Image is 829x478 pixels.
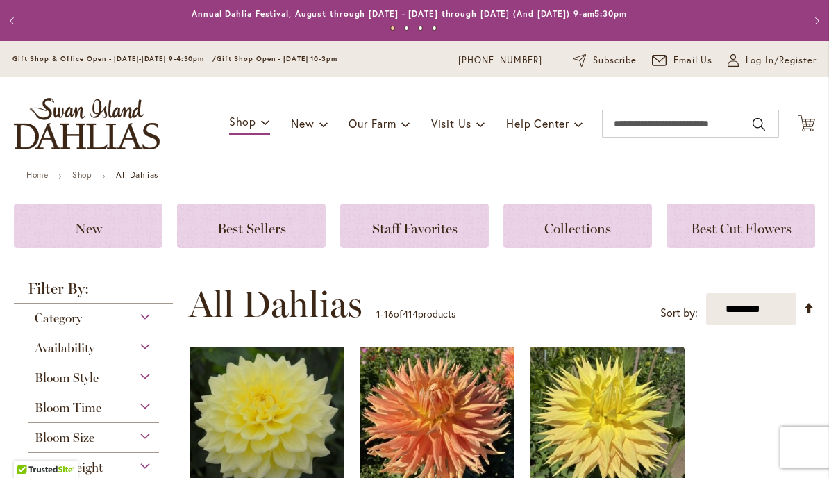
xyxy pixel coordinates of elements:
a: [PHONE_NUMBER] [458,53,542,67]
span: Best Sellers [217,220,286,237]
button: 2 of 4 [404,26,409,31]
button: 4 of 4 [432,26,437,31]
a: Shop [72,170,92,180]
iframe: Launch Accessibility Center [10,429,49,468]
a: Collections [503,204,652,248]
a: Best Sellers [177,204,326,248]
strong: Filter By: [14,281,173,304]
label: Sort by: [660,300,698,326]
span: Email Us [673,53,713,67]
span: Staff Favorites [372,220,458,237]
strong: All Dahlias [116,170,158,180]
a: store logo [14,98,160,149]
span: Gift Shop Open - [DATE] 10-3pm [217,54,337,63]
span: 16 [384,307,394,320]
a: Annual Dahlia Festival, August through [DATE] - [DATE] through [DATE] (And [DATE]) 9-am5:30pm [192,8,627,19]
span: New [291,116,314,131]
a: Staff Favorites [340,204,489,248]
span: Collections [544,220,611,237]
span: Category [35,311,82,326]
span: Help Center [506,116,569,131]
span: All Dahlias [189,283,362,325]
span: Bloom Style [35,370,99,386]
span: Our Farm [349,116,396,131]
span: Gift Shop & Office Open - [DATE]-[DATE] 9-4:30pm / [12,54,217,63]
span: 414 [403,307,418,320]
span: 1 [376,307,380,320]
span: New [75,220,102,237]
a: Log In/Register [728,53,817,67]
span: Shop [229,114,256,129]
span: Subscribe [593,53,637,67]
span: Availability [35,340,94,356]
button: Next [801,7,829,35]
a: Best Cut Flowers [667,204,815,248]
span: Best Cut Flowers [691,220,792,237]
span: Visit Us [431,116,471,131]
a: Home [26,170,48,180]
button: 3 of 4 [418,26,423,31]
button: 1 of 4 [390,26,395,31]
a: Email Us [652,53,713,67]
span: Log In/Register [746,53,817,67]
span: Bloom Time [35,400,101,415]
a: New [14,204,162,248]
a: Subscribe [573,53,637,67]
p: - of products [376,303,455,325]
span: Bloom Size [35,430,94,445]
